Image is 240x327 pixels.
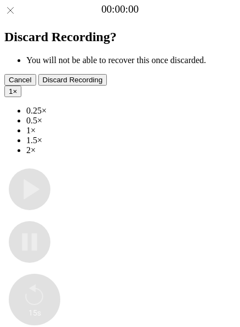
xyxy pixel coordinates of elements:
span: 1 [9,87,13,95]
li: 0.25× [26,106,236,116]
h2: Discard Recording? [4,30,236,44]
li: 1.5× [26,136,236,145]
li: 2× [26,145,236,155]
li: You will not be able to recover this once discarded. [26,55,236,65]
button: Discard Recording [38,74,107,86]
li: 0.5× [26,116,236,126]
li: 1× [26,126,236,136]
button: Cancel [4,74,36,86]
a: 00:00:00 [101,3,139,15]
button: 1× [4,86,21,97]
